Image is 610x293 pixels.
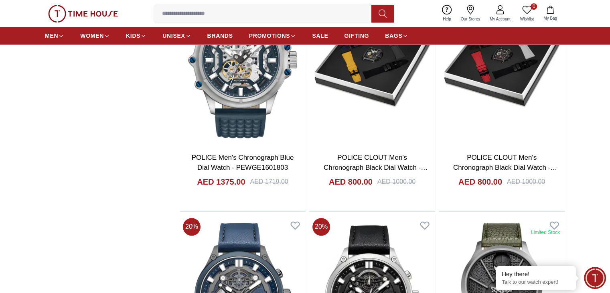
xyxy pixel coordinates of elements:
[377,177,415,187] div: AED 1000.00
[329,176,373,187] h4: AED 800.00
[507,177,545,187] div: AED 1000.00
[207,28,233,43] a: BRANDS
[385,32,402,40] span: BAGS
[126,32,140,40] span: KIDS
[344,28,369,43] a: GIFTING
[126,28,146,43] a: KIDS
[312,32,328,40] span: SALE
[540,15,560,21] span: My Bag
[324,154,428,182] a: POLICE CLOUT Men's Chronograph Black Dial Watch - PEWGC00770X1
[438,3,456,24] a: Help
[531,229,560,236] div: Limited Stock
[197,176,245,187] h4: AED 1375.00
[312,28,328,43] a: SALE
[80,32,104,40] span: WOMEN
[453,154,557,182] a: POLICE CLOUT Men's Chronograph Black Dial Watch - PEWGC00770X0
[207,32,233,40] span: BRANDS
[458,16,483,22] span: Our Stores
[517,16,537,22] span: Wishlist
[458,176,502,187] h4: AED 800.00
[250,177,288,187] div: AED 1719.00
[183,218,201,236] span: 20 %
[249,32,290,40] span: PROMOTIONS
[531,3,537,10] span: 0
[312,218,330,236] span: 20 %
[539,4,562,23] button: My Bag
[48,5,118,22] img: ...
[456,3,485,24] a: Our Stores
[385,28,408,43] a: BAGS
[162,28,191,43] a: UNISEX
[45,32,58,40] span: MEN
[344,32,369,40] span: GIFTING
[486,16,514,22] span: My Account
[192,154,294,172] a: POLICE Men's Chronograph Blue Dial Watch - PEWGE1601803
[249,28,296,43] a: PROMOTIONS
[162,32,185,40] span: UNISEX
[502,279,570,286] p: Talk to our watch expert!
[515,3,539,24] a: 0Wishlist
[584,267,606,289] div: Chat Widget
[80,28,110,43] a: WOMEN
[45,28,64,43] a: MEN
[502,270,570,278] div: Hey there!
[440,16,454,22] span: Help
